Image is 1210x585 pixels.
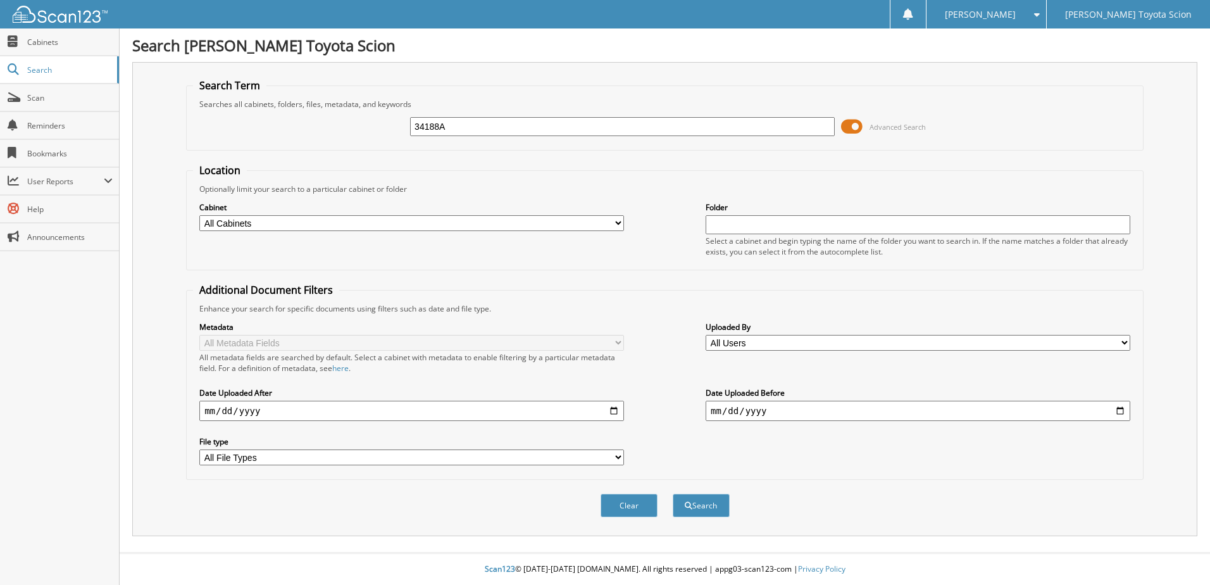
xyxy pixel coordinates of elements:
a: here [332,363,349,374]
span: Reminders [27,120,113,131]
h1: Search [PERSON_NAME] Toyota Scion [132,35,1197,56]
label: Folder [706,202,1130,213]
span: Announcements [27,232,113,242]
span: Help [27,204,113,215]
iframe: Chat Widget [1147,524,1210,585]
button: Search [673,494,730,517]
div: Searches all cabinets, folders, files, metadata, and keywords [193,99,1137,110]
span: Cabinets [27,37,113,47]
span: Scan [27,92,113,103]
label: Cabinet [199,202,624,213]
img: scan123-logo-white.svg [13,6,108,23]
div: All metadata fields are searched by default. Select a cabinet with metadata to enable filtering b... [199,352,624,374]
input: start [199,401,624,421]
div: Select a cabinet and begin typing the name of the folder you want to search in. If the name match... [706,236,1130,257]
a: Privacy Policy [798,563,845,574]
legend: Location [193,163,247,177]
span: Scan123 [485,563,515,574]
div: © [DATE]-[DATE] [DOMAIN_NAME]. All rights reserved | appg03-scan123-com | [120,554,1210,585]
label: Metadata [199,322,624,332]
label: File type [199,436,624,447]
span: Search [27,65,111,75]
div: Optionally limit your search to a particular cabinet or folder [193,184,1137,194]
label: Date Uploaded After [199,387,624,398]
div: Enhance your search for specific documents using filters such as date and file type. [193,303,1137,314]
legend: Additional Document Filters [193,283,339,297]
legend: Search Term [193,79,266,92]
span: [PERSON_NAME] [945,11,1016,18]
label: Date Uploaded Before [706,387,1130,398]
label: Uploaded By [706,322,1130,332]
button: Clear [601,494,658,517]
span: Advanced Search [870,122,926,132]
span: [PERSON_NAME] Toyota Scion [1065,11,1192,18]
span: User Reports [27,176,104,187]
input: end [706,401,1130,421]
span: Bookmarks [27,148,113,159]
